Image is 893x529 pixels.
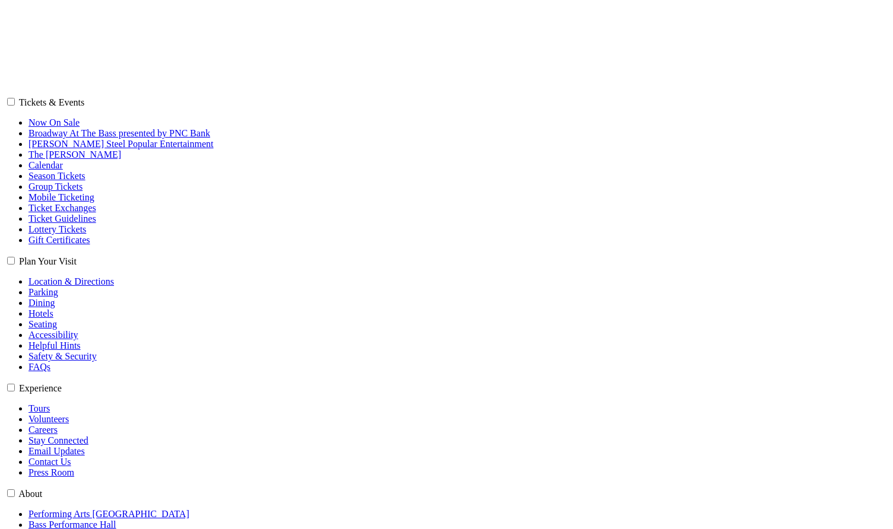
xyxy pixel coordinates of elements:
a: Hotels [28,308,53,318]
a: Helpful Hints [28,340,81,350]
a: Parking [28,287,58,297]
a: Lottery Tickets [28,224,86,234]
a: Careers [28,425,58,435]
a: Mobile Ticketing [28,192,94,202]
a: Location & Directions [28,276,114,286]
a: FAQs [28,362,50,372]
label: About [18,489,42,499]
a: The [PERSON_NAME] [28,149,121,160]
a: Ticket Guidelines [28,213,96,224]
a: Broadway At The Bass presented by PNC Bank [28,128,210,138]
a: Contact Us [28,457,71,467]
label: Plan Your Visit [19,256,77,266]
a: Now On Sale [28,117,80,128]
a: Stay Connected [28,435,88,445]
a: Email Updates [28,446,85,456]
a: Volunteers [28,414,69,424]
a: Group Tickets [28,181,83,192]
a: Season Tickets [28,171,85,181]
a: Gift Certificates [28,235,90,245]
a: Accessibility [28,330,78,340]
a: Dining [28,298,55,308]
a: Performing Arts [GEOGRAPHIC_DATA] [28,509,189,519]
a: [PERSON_NAME] Steel Popular Entertainment [28,139,214,149]
label: Experience [19,383,62,393]
a: Press Room [28,467,74,477]
a: Seating [28,319,57,329]
a: Calendar [28,160,63,170]
a: Tours [28,403,50,413]
label: Tickets & Events [19,97,85,107]
a: Safety & Security [28,351,97,361]
a: Ticket Exchanges [28,203,96,213]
